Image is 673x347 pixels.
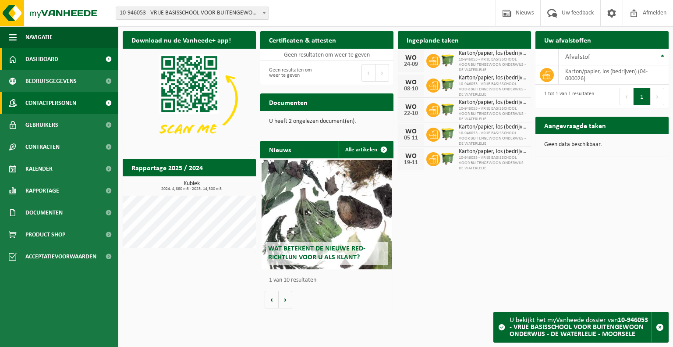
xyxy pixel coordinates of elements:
[402,79,420,86] div: WO
[269,118,385,125] p: U heeft 2 ongelezen document(en).
[25,70,77,92] span: Bedrijfsgegevens
[402,135,420,141] div: 05-11
[402,128,420,135] div: WO
[402,86,420,92] div: 08-10
[260,93,316,111] h2: Documenten
[123,31,240,48] h2: Download nu de Vanheede+ app!
[510,312,651,342] div: U bekijkt het myVanheede dossier van
[559,65,669,85] td: karton/papier, los (bedrijven) (04-000026)
[459,106,527,122] span: 10-946053 - VRIJE BASISSCHOOL VOOR BUITENGEWOON ONDERWIJS - DE WATERLELIE
[116,7,269,19] span: 10-946053 - VRIJE BASISSCHOOL VOOR BUITENGEWOON ONDERWIJS - DE WATERLELIE - MOORSELE
[269,277,389,283] p: 1 van 10 resultaten
[268,245,365,261] span: Wat betekent de nieuwe RED-richtlijn voor u als klant?
[440,126,455,141] img: WB-1100-HPE-GN-50
[25,246,96,268] span: Acceptatievoorwaarden
[459,124,527,131] span: Karton/papier, los (bedrijven)
[402,61,420,68] div: 24-09
[123,159,212,176] h2: Rapportage 2025 / 2024
[260,141,300,158] h2: Nieuws
[25,26,53,48] span: Navigatie
[459,155,527,171] span: 10-946053 - VRIJE BASISSCHOOL VOOR BUITENGEWOON ONDERWIJS - DE WATERLELIE
[565,54,590,61] span: Afvalstof
[127,181,256,191] h3: Kubiek
[25,114,58,136] span: Gebruikers
[459,50,527,57] span: Karton/papier, los (bedrijven)
[279,291,292,308] button: Volgende
[634,88,651,105] button: 1
[338,141,393,158] a: Alle artikelen
[402,111,420,117] div: 22-10
[25,180,59,202] span: Rapportage
[440,53,455,68] img: WB-1100-HPE-GN-50
[25,92,76,114] span: Contactpersonen
[265,63,322,82] div: Geen resultaten om weer te geven
[651,88,664,105] button: Next
[123,49,256,149] img: Download de VHEPlus App
[25,48,58,70] span: Dashboard
[25,202,63,224] span: Documenten
[361,64,375,82] button: Previous
[25,224,65,246] span: Product Shop
[402,104,420,111] div: WO
[459,148,527,155] span: Karton/papier, los (bedrijven)
[459,99,527,106] span: Karton/papier, los (bedrijven)
[535,31,600,48] h2: Uw afvalstoffen
[262,160,392,269] a: Wat betekent de nieuwe RED-richtlijn voor u als klant?
[440,102,455,117] img: WB-1100-HPE-GN-50
[116,7,269,20] span: 10-946053 - VRIJE BASISSCHOOL VOOR BUITENGEWOON ONDERWIJS - DE WATERLELIE - MOORSELE
[25,136,60,158] span: Contracten
[260,49,393,61] td: Geen resultaten om weer te geven
[620,88,634,105] button: Previous
[375,64,389,82] button: Next
[459,82,527,97] span: 10-946053 - VRIJE BASISSCHOOL VOOR BUITENGEWOON ONDERWIJS - DE WATERLELIE
[459,131,527,147] span: 10-946053 - VRIJE BASISSCHOOL VOOR BUITENGEWOON ONDERWIJS - DE WATERLELIE
[398,31,468,48] h2: Ingeplande taken
[25,158,53,180] span: Kalender
[510,317,648,338] strong: 10-946053 - VRIJE BASISSCHOOL VOOR BUITENGEWOON ONDERWIJS - DE WATERLELIE - MOORSELE
[459,57,527,73] span: 10-946053 - VRIJE BASISSCHOOL VOOR BUITENGEWOON ONDERWIJS - DE WATERLELIE
[265,291,279,308] button: Vorige
[540,87,594,106] div: 1 tot 1 van 1 resultaten
[260,31,345,48] h2: Certificaten & attesten
[535,117,615,134] h2: Aangevraagde taken
[191,176,255,193] a: Bekijk rapportage
[402,153,420,160] div: WO
[459,75,527,82] span: Karton/papier, los (bedrijven)
[402,160,420,166] div: 19-11
[440,151,455,166] img: WB-1100-HPE-GN-50
[127,187,256,191] span: 2024: 4,880 m3 - 2025: 14,300 m3
[440,77,455,92] img: WB-1100-HPE-GN-50
[402,54,420,61] div: WO
[544,142,660,148] p: Geen data beschikbaar.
